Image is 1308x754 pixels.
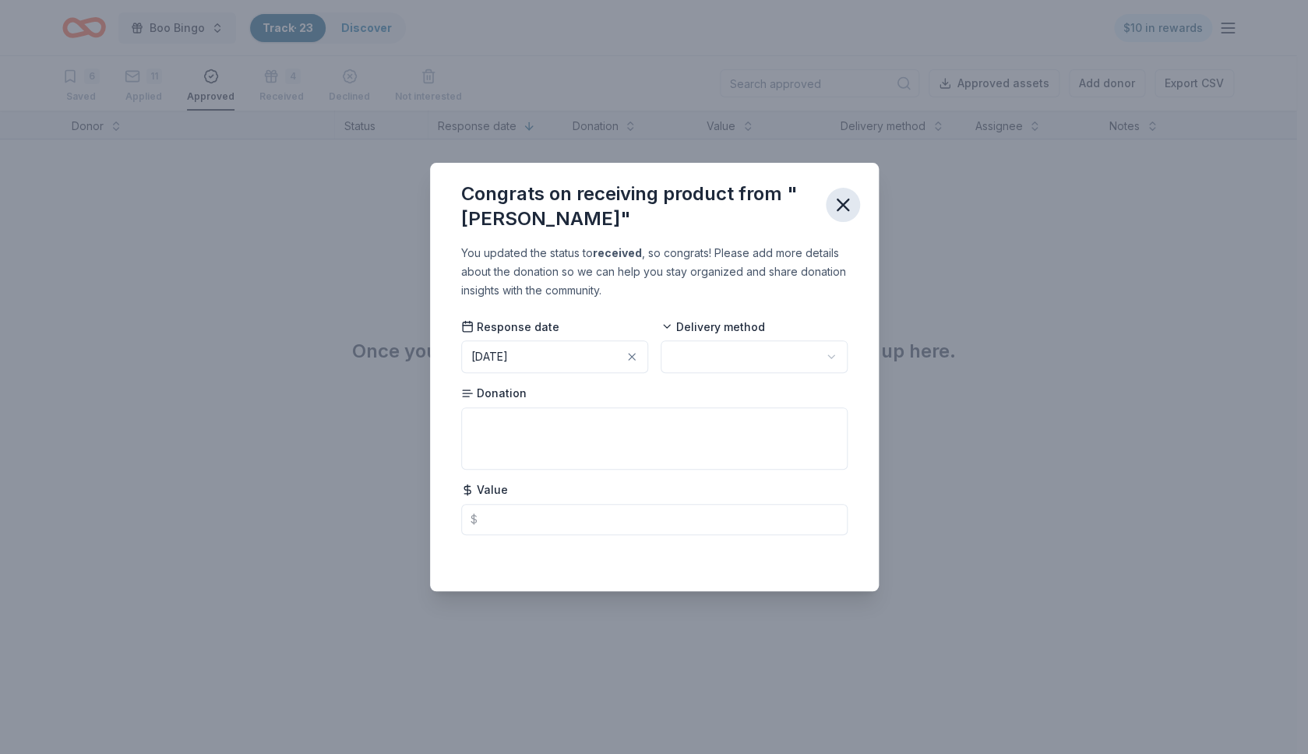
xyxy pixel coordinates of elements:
[461,482,508,498] span: Value
[461,181,813,231] div: Congrats on receiving product from "[PERSON_NAME]"
[461,244,848,300] div: You updated the status to , so congrats! Please add more details about the donation so we can hel...
[661,319,765,335] span: Delivery method
[461,340,648,373] button: [DATE]
[461,386,527,401] span: Donation
[461,319,559,335] span: Response date
[593,246,642,259] b: received
[471,347,508,366] div: [DATE]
